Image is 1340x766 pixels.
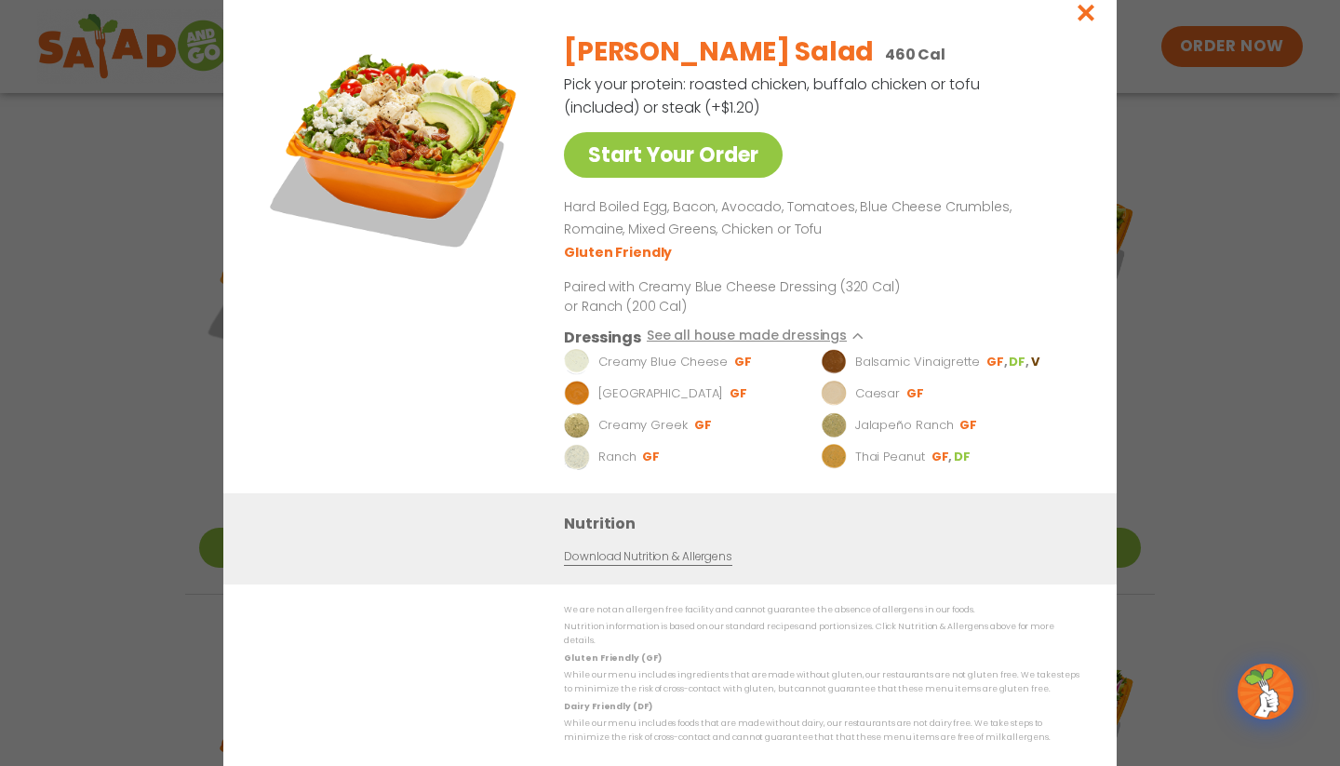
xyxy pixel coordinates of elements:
img: Dressing preview image for Ranch [564,443,590,469]
p: Hard Boiled Egg, Bacon, Avocado, Tomatoes, Blue Cheese Crumbles, Romaine, Mixed Greens, Chicken o... [564,196,1072,241]
a: Start Your Order [564,132,783,178]
li: GF [959,416,979,433]
li: GF [694,416,714,433]
p: Caesar [855,383,900,402]
strong: Gluten Friendly (GF) [564,652,661,663]
img: Dressing preview image for Jalapeño Ranch [821,411,847,437]
img: Dressing preview image for BBQ Ranch [564,380,590,406]
button: See all house made dressings [647,325,873,348]
li: GF [906,384,926,401]
li: GF [931,448,954,464]
p: Paired with Creamy Blue Cheese Dressing (320 Cal) or Ranch (200 Cal) [564,276,908,316]
p: Ranch [598,447,636,465]
p: While our menu includes ingredients that are made without gluten, our restaurants are not gluten ... [564,668,1079,697]
img: Featured product photo for Cobb Salad [265,19,526,279]
h3: Dressings [564,325,641,348]
li: GF [986,353,1009,370]
p: Balsamic Vinaigrette [855,352,980,370]
img: Dressing preview image for Creamy Blue Cheese [564,348,590,374]
img: Dressing preview image for Thai Peanut [821,443,847,469]
img: Dressing preview image for Balsamic Vinaigrette [821,348,847,374]
h3: Nutrition [564,511,1089,534]
p: While our menu includes foods that are made without dairy, our restaurants are not dairy free. We... [564,717,1079,746]
p: Thai Peanut [855,447,925,465]
li: GF [642,448,662,464]
p: Nutrition information is based on our standard recipes and portion sizes. Click Nutrition & Aller... [564,620,1079,649]
li: GF [734,353,754,370]
h2: [PERSON_NAME] Salad [564,33,874,72]
img: Dressing preview image for Creamy Greek [564,411,590,437]
p: Creamy Greek [598,415,688,434]
p: Creamy Blue Cheese [598,352,728,370]
p: 460 Cal [885,43,945,66]
li: DF [954,448,972,464]
p: Pick your protein: roasted chicken, buffalo chicken or tofu (included) or steak (+$1.20) [564,73,983,119]
p: We are not an allergen free facility and cannot guarantee the absence of allergens in our foods. [564,603,1079,617]
li: V [1031,353,1041,370]
p: Jalapeño Ranch [855,415,954,434]
img: wpChatIcon [1239,665,1292,718]
strong: Dairy Friendly (DF) [564,700,651,711]
li: DF [1009,353,1030,370]
li: Gluten Friendly [564,242,675,262]
a: Download Nutrition & Allergens [564,547,731,565]
p: [GEOGRAPHIC_DATA] [598,383,723,402]
li: GF [730,384,749,401]
img: Dressing preview image for Caesar [821,380,847,406]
